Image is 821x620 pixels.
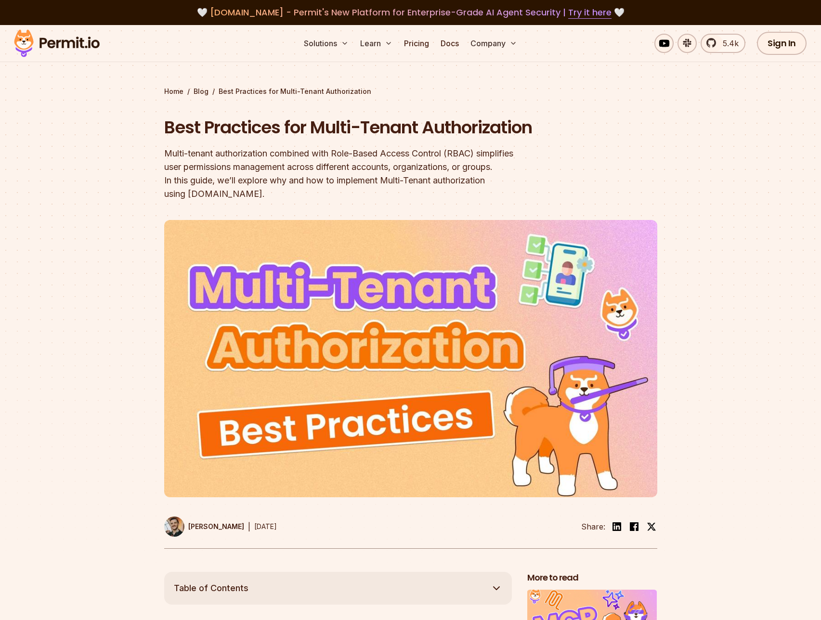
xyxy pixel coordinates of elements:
button: Company [467,34,521,53]
a: Blog [194,87,209,96]
h1: Best Practices for Multi-Tenant Authorization [164,116,534,140]
div: Multi-tenant authorization combined with Role-Based Access Control (RBAC) simplifies user permiss... [164,147,534,201]
a: 5.4k [701,34,745,53]
li: Share: [581,521,605,532]
time: [DATE] [254,522,277,530]
span: [DOMAIN_NAME] - Permit's New Platform for Enterprise-Grade AI Agent Security | [210,6,612,18]
img: linkedin [611,521,623,532]
button: Learn [356,34,396,53]
a: [PERSON_NAME] [164,517,244,537]
a: Home [164,87,183,96]
div: 🤍 🤍 [23,6,798,19]
a: Try it here [568,6,612,19]
img: twitter [647,522,656,531]
button: Table of Contents [164,572,512,605]
a: Docs [437,34,463,53]
img: Permit logo [10,27,104,60]
img: facebook [628,521,640,532]
a: Pricing [400,34,433,53]
div: / / [164,87,657,96]
button: Solutions [300,34,352,53]
p: [PERSON_NAME] [188,522,244,531]
span: Table of Contents [174,581,248,595]
img: Daniel Bass [164,517,184,537]
img: Best Practices for Multi-Tenant Authorization [164,220,657,497]
span: 5.4k [717,38,739,49]
a: Sign In [757,32,807,55]
h2: More to read [527,572,657,584]
div: | [248,521,250,532]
